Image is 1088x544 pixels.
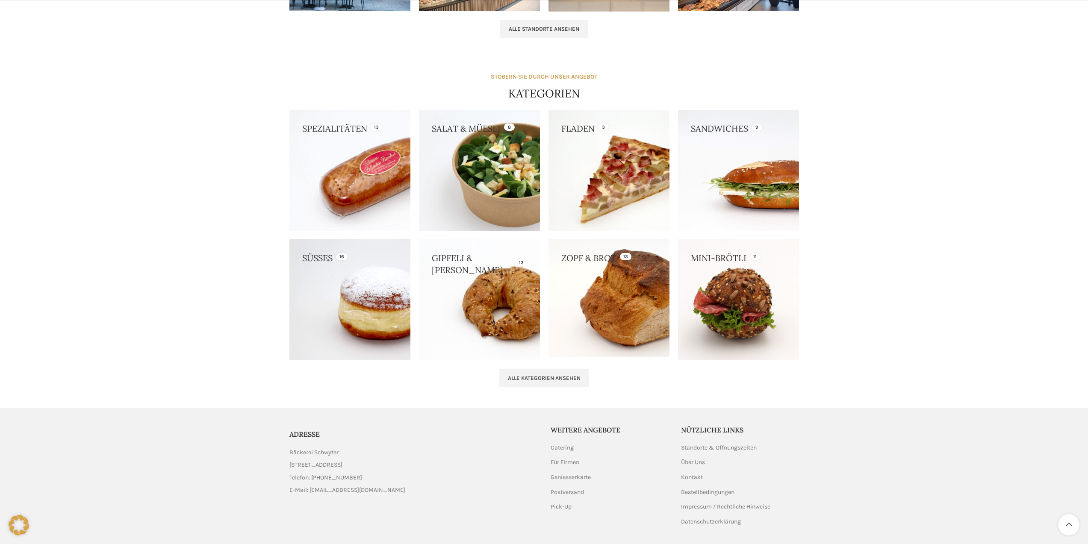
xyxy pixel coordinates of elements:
a: List item link [289,485,538,495]
span: [STREET_ADDRESS] [289,460,342,470]
a: Scroll to top button [1058,514,1079,535]
span: ADRESSE [289,430,320,438]
h4: KATEGORIEN [508,86,580,101]
a: Alle Kategorien ansehen [499,369,589,387]
h5: Nützliche Links [681,425,799,435]
a: Für Firmen [551,458,580,467]
a: Kontakt [681,473,704,482]
a: Postversand [551,488,585,497]
div: STÖBERN SIE DURCH UNSER ANGEBOT [491,72,597,82]
a: Standorte & Öffnungszeiten [681,444,758,452]
a: List item link [289,473,538,482]
a: Alle Standorte ansehen [500,20,588,38]
a: Bestellbedingungen [681,488,735,497]
span: Bäckerei Schwyter [289,448,339,457]
a: Impressum / Rechtliche Hinweise [681,503,771,511]
span: Alle Kategorien ansehen [508,375,581,382]
span: Alle Standorte ansehen [509,26,579,32]
a: Pick-Up [551,503,572,511]
a: Geniesserkarte [551,473,592,482]
a: Datenschutzerklärung [681,518,742,526]
h5: Weitere Angebote [551,425,669,435]
a: Catering [551,444,575,452]
a: Über Uns [681,458,706,467]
